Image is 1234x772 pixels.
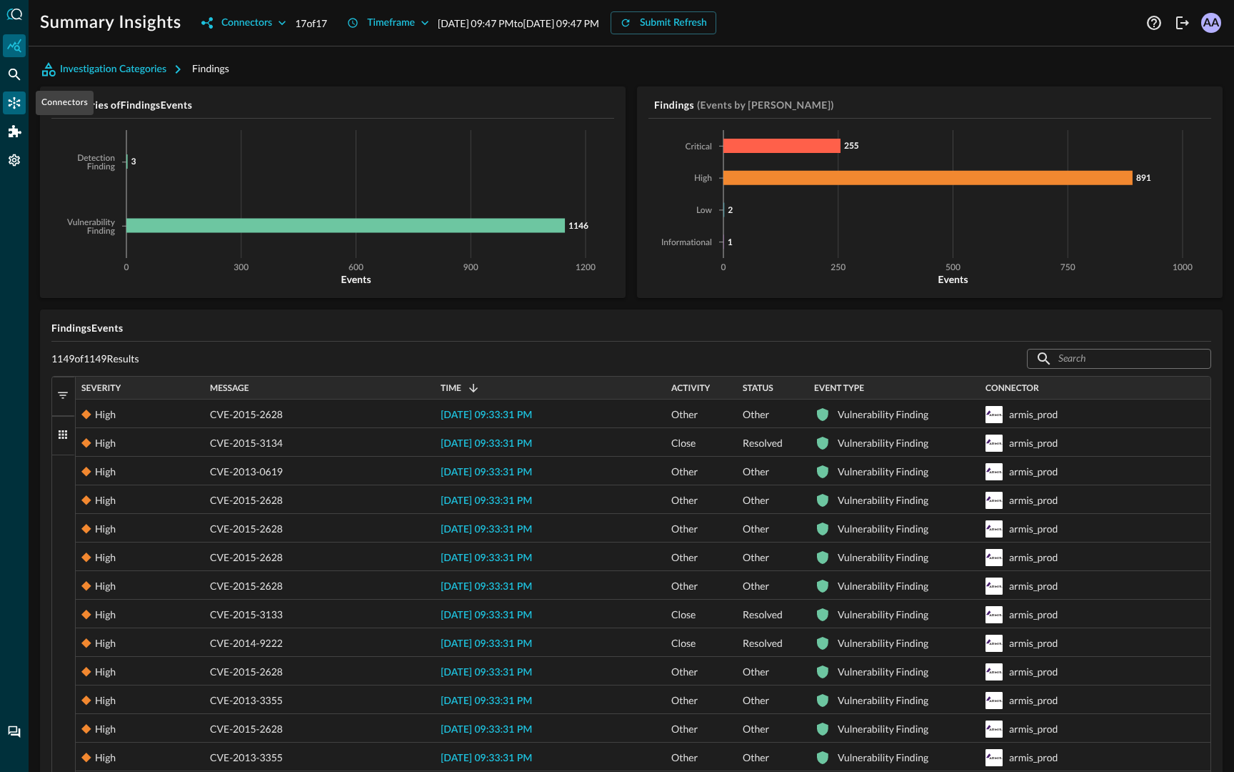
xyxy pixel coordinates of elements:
[1009,686,1058,715] div: armis_prod
[671,429,696,457] span: Close
[1009,715,1058,743] div: armis_prod
[838,629,928,658] div: Vulnerability Finding
[743,486,769,515] span: Other
[210,457,283,486] span: CVE-2013-0619
[441,753,532,763] span: [DATE] 09:33:31 PM
[57,98,614,112] h5: Categories of Findings Events
[1009,429,1058,457] div: armis_prod
[1058,345,1178,372] input: Search
[441,383,461,393] span: Time
[87,227,116,236] tspan: Finding
[1009,457,1058,486] div: armis_prod
[697,98,834,112] h5: (Events by [PERSON_NAME])
[210,600,283,629] span: CVE-2015-3133
[441,668,532,678] span: [DATE] 09:33:31 PM
[654,98,694,112] h5: Findings
[838,715,928,743] div: Vulnerability Finding
[1201,13,1221,33] div: AA
[671,515,698,543] span: Other
[441,553,532,563] span: [DATE] 09:33:31 PM
[95,572,116,600] div: High
[728,237,733,247] tspan: 1
[686,143,712,152] tspan: Critical
[1009,543,1058,572] div: armis_prod
[3,91,26,114] div: Connectors
[728,204,733,215] tspan: 2
[441,610,532,620] span: [DATE] 09:33:31 PM
[210,572,283,600] span: CVE-2015-2628
[671,572,698,600] span: Other
[743,743,769,772] span: Other
[66,219,116,227] tspan: Vulnerability
[441,439,532,449] span: [DATE] 09:33:31 PM
[1136,172,1151,183] tspan: 891
[124,264,129,272] tspan: 0
[671,743,698,772] span: Other
[95,400,116,429] div: High
[985,406,1003,423] svg: Armis Centrix
[348,264,363,272] tspan: 600
[985,492,1003,509] svg: Armis Centrix
[441,582,532,592] span: [DATE] 09:33:31 PM
[985,749,1003,766] svg: Armis Centrix
[985,663,1003,681] svg: Armis Centrix
[234,264,249,272] tspan: 300
[985,549,1003,566] svg: Armis Centrix
[721,264,726,272] tspan: 0
[743,600,783,629] span: Resolved
[210,543,283,572] span: CVE-2015-2628
[661,239,712,247] tspan: Informational
[743,383,773,393] span: Status
[1009,400,1058,429] div: armis_prod
[95,715,116,743] div: High
[696,207,713,215] tspan: Low
[441,525,532,535] span: [DATE] 09:33:31 PM
[576,264,596,272] tspan: 1200
[95,743,116,772] div: High
[87,163,116,172] tspan: Finding
[95,658,116,686] div: High
[671,686,698,715] span: Other
[40,58,192,81] button: Investigation Categories
[838,658,928,686] div: Vulnerability Finding
[838,400,928,429] div: Vulnerability Finding
[838,429,928,457] div: Vulnerability Finding
[671,629,696,658] span: Close
[814,383,864,393] span: Event Type
[3,721,26,743] div: Chat
[838,572,928,600] div: Vulnerability Finding
[193,11,295,34] button: Connectors
[1060,264,1075,272] tspan: 750
[838,686,928,715] div: Vulnerability Finding
[441,496,532,506] span: [DATE] 09:33:31 PM
[4,120,26,143] div: Addons
[671,600,696,629] span: Close
[743,715,769,743] span: Other
[743,629,783,658] span: Resolved
[743,429,783,457] span: Resolved
[1009,629,1058,658] div: armis_prod
[743,400,769,429] span: Other
[3,63,26,86] div: Federated Search
[36,91,94,115] div: Connectors
[338,11,438,34] button: Timeframe
[838,457,928,486] div: Vulnerability Finding
[743,658,769,686] span: Other
[671,457,698,486] span: Other
[694,174,712,183] tspan: High
[611,11,716,34] button: Submit Refresh
[985,463,1003,480] svg: Armis Centrix
[985,692,1003,709] svg: Armis Centrix
[568,220,588,231] tspan: 1146
[131,156,136,167] tspan: 3
[40,11,181,34] h1: Summary Insights
[77,154,115,163] tspan: Detection
[441,467,532,477] span: [DATE] 09:33:31 PM
[210,658,283,686] span: CVE-2015-2628
[463,264,478,272] tspan: 900
[438,16,599,31] p: [DATE] 09:47 PM to [DATE] 09:47 PM
[743,457,769,486] span: Other
[95,515,116,543] div: High
[51,352,139,365] p: 1149 of 1149 Results
[838,515,928,543] div: Vulnerability Finding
